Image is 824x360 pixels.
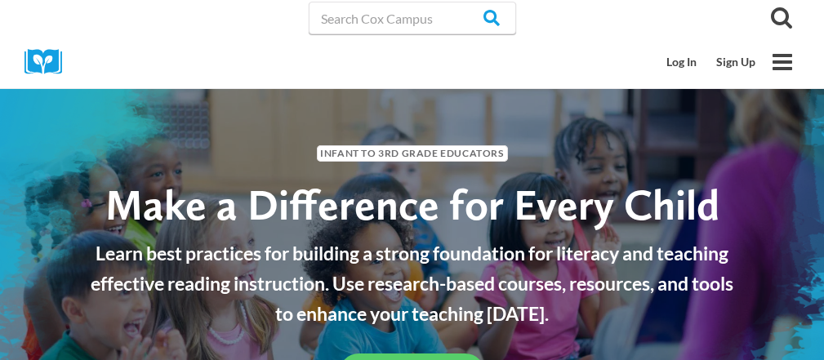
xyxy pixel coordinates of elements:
span: Infant to 3rd Grade Educators [317,145,508,161]
button: Open menu [765,45,800,79]
input: Search Cox Campus [309,2,516,34]
a: Sign Up [706,47,765,78]
p: Learn best practices for building a strong foundation for literacy and teaching effective reading... [82,238,743,328]
span: Make a Difference for Every Child [105,179,719,230]
nav: Secondary Mobile Navigation [657,47,765,78]
a: Log In [657,47,706,78]
img: Cox Campus [24,49,73,74]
